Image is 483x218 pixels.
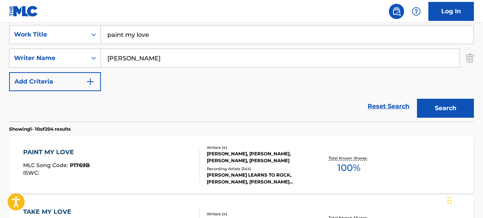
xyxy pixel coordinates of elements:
a: Reset Search [364,98,413,115]
div: Recording Artists ( 344 ) [207,166,310,172]
div: [PERSON_NAME], [PERSON_NAME], [PERSON_NAME], [PERSON_NAME] [207,150,310,164]
button: Add Criteria [9,72,101,91]
div: [PERSON_NAME] LEARNS TO ROCK, [PERSON_NAME], [PERSON_NAME] LEARNS TO ROCK, [PERSON_NAME] [PERSON_... [207,172,310,185]
span: MLC Song Code : [23,162,70,169]
a: PAINT MY LOVEMLC Song Code:P1769BISWC:Writers (4)[PERSON_NAME], [PERSON_NAME], [PERSON_NAME], [PE... [9,136,474,193]
a: Log In [428,2,474,21]
div: Help [409,4,424,19]
div: Writer Name [14,54,82,63]
div: Drag [447,189,452,212]
iframe: Chat Widget [445,182,483,218]
form: Search Form [9,25,474,122]
img: 9d2ae6d4665cec9f34b9.svg [86,77,95,86]
span: P1769B [70,162,90,169]
p: Total Known Shares: [329,155,369,161]
img: help [412,7,421,16]
img: Delete Criterion [466,49,474,68]
div: Work Title [14,30,82,39]
span: ISWC : [23,169,41,176]
div: PAINT MY LOVE [23,148,90,157]
div: Writers ( 4 ) [207,145,310,150]
button: Search [417,99,474,118]
p: Showing 1 - 10 of 204 results [9,126,71,133]
div: Writers ( 4 ) [207,211,310,217]
div: TAKE MY LOVE [23,207,91,216]
span: 100 % [337,161,360,175]
img: search [392,7,401,16]
a: Public Search [389,4,404,19]
img: MLC Logo [9,6,38,17]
